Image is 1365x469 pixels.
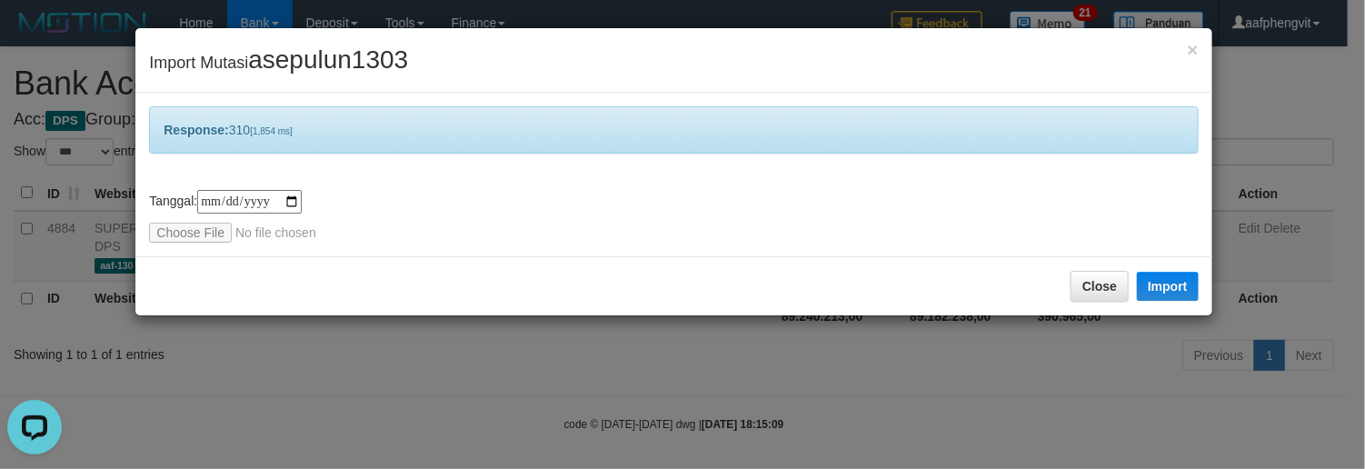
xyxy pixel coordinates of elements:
[149,190,1198,243] div: Tanggal:
[250,126,293,136] span: [1,854 ms]
[149,106,1198,154] div: 310
[1187,39,1198,60] span: ×
[1137,272,1199,301] button: Import
[164,123,229,137] b: Response:
[1187,40,1198,59] button: Close
[7,7,62,62] button: Open LiveChat chat widget
[248,45,408,74] span: asepulun1303
[149,54,408,72] span: Import Mutasi
[1071,271,1129,302] button: Close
